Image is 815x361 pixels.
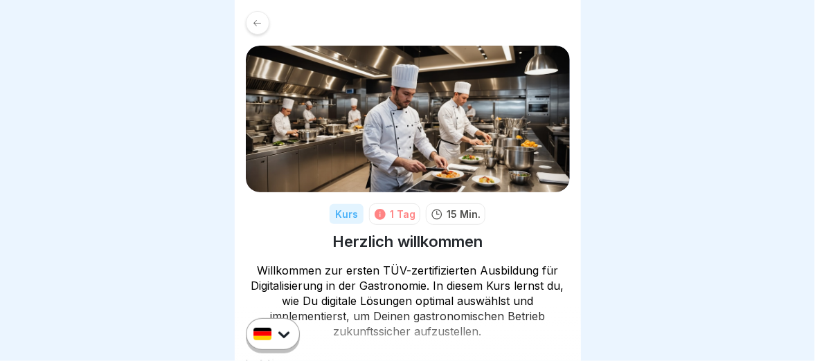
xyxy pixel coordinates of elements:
[246,46,570,192] img: f6jfeywlzi46z76yezuzl69o.png
[253,328,271,340] img: de.svg
[447,207,481,221] p: 15 Min.
[246,263,570,339] p: Willkommen zur ersten TÜV-zertifizierten Ausbildung für Digitalisierung in der Gastronomie. In di...
[330,204,364,224] div: Kurs
[332,232,483,252] h1: Herzlich willkommen
[390,207,415,221] div: 1 Tag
